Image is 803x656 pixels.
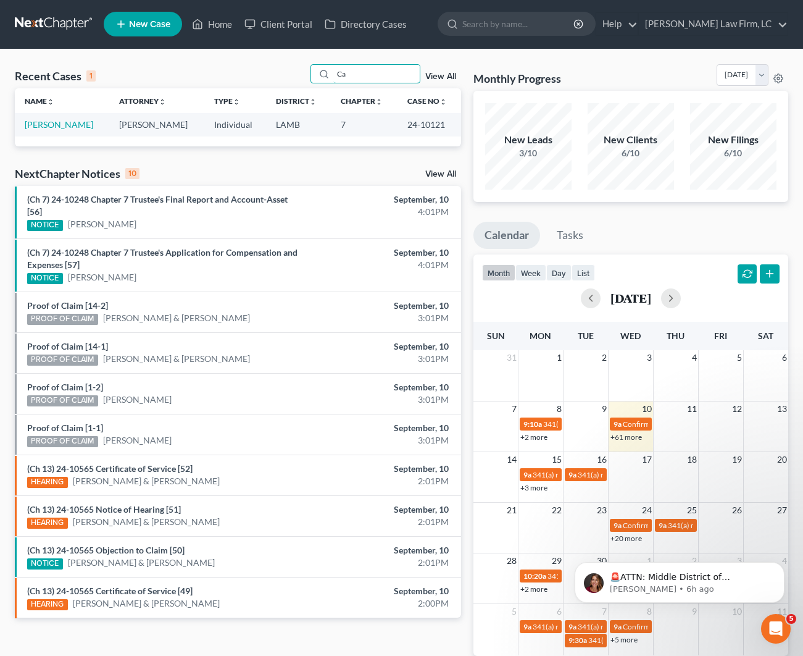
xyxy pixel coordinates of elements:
[578,622,697,631] span: 341(a) meeting for [PERSON_NAME]
[316,557,448,569] div: 2:01PM
[266,113,331,136] td: LAMB
[186,13,238,35] a: Home
[555,402,563,416] span: 8
[425,170,456,179] a: View All
[341,96,383,106] a: Chapterunfold_more
[686,402,698,416] span: 11
[25,96,54,106] a: Nameunfold_more
[119,96,166,106] a: Attorneyunfold_more
[316,422,448,434] div: September, 10
[316,381,448,393] div: September, 10
[568,636,587,645] span: 9:30a
[25,119,93,130] a: [PERSON_NAME]
[610,292,651,305] h2: [DATE]
[473,71,561,86] h3: Monthly Progress
[485,133,572,147] div: New Leads
[316,246,448,259] div: September, 10
[204,113,267,136] td: Individual
[316,312,448,324] div: 3:01PM
[331,113,397,136] td: 7
[316,503,448,516] div: September, 10
[588,147,674,159] div: 6/10
[375,98,383,106] i: unfold_more
[27,382,103,392] a: Proof of Claim [1-2]
[533,470,652,479] span: 341(a) meeting for [PERSON_NAME]
[103,434,172,447] a: [PERSON_NAME]
[523,470,531,479] span: 9a
[520,432,547,442] a: +2 more
[761,614,791,644] iframe: Intercom live chat
[15,166,139,181] div: NextChapter Notices
[620,330,641,341] span: Wed
[515,264,546,281] button: week
[786,614,796,624] span: 5
[572,264,595,281] button: list
[27,558,63,570] div: NOTICE
[73,597,220,610] a: [PERSON_NAME] & [PERSON_NAME]
[318,13,413,35] a: Directory Cases
[27,247,297,270] a: (Ch 7) 24-10248 Chapter 7 Trustee's Application for Compensation and Expenses [57]
[316,206,448,218] div: 4:01PM
[520,483,547,492] a: +3 more
[103,393,172,406] a: [PERSON_NAME]
[659,521,667,530] span: 9a
[506,503,518,518] span: 21
[506,553,518,568] span: 28
[646,350,653,365] span: 3
[736,350,743,365] span: 5
[27,300,108,311] a: Proof of Claim [14-2]
[776,503,788,518] span: 27
[596,452,608,467] span: 16
[610,635,638,644] a: +5 more
[27,463,193,474] a: (Ch 13) 24-10565 Certificate of Service [52]
[482,264,515,281] button: month
[776,402,788,416] span: 13
[316,393,448,406] div: 3:01PM
[27,436,98,447] div: PROOF OF CLAIM
[543,419,662,429] span: 341(a) meeting for [PERSON_NAME]
[316,340,448,353] div: September, 10
[533,622,652,631] span: 341(a) meeting for [PERSON_NAME]
[316,585,448,597] div: September, 10
[690,147,776,159] div: 6/10
[316,259,448,271] div: 4:01PM
[316,516,448,528] div: 2:01PM
[667,330,684,341] span: Thu
[276,96,317,106] a: Districtunfold_more
[551,503,563,518] span: 22
[588,133,674,147] div: New Clients
[68,271,136,284] a: [PERSON_NAME]
[610,432,642,442] a: +61 more
[523,419,542,429] span: 9:10a
[316,300,448,312] div: September, 10
[731,452,743,467] span: 19
[506,350,518,365] span: 31
[27,220,63,231] div: NOTICE
[781,350,788,365] span: 6
[316,597,448,610] div: 2:00PM
[520,584,547,594] a: +2 more
[73,475,220,487] a: [PERSON_NAME] & [PERSON_NAME]
[27,314,98,325] div: PROOF OF CLAIM
[333,65,420,83] input: Search by name...
[103,312,250,324] a: [PERSON_NAME] & [PERSON_NAME]
[714,330,727,341] span: Fri
[27,518,68,529] div: HEARING
[547,571,667,581] span: 341(a) meeting for [PERSON_NAME]
[27,194,288,217] a: (Ch 7) 24-10248 Chapter 7 Trustee's Final Report and Account-Asset [56]
[425,72,456,81] a: View All
[691,350,698,365] span: 4
[27,341,108,351] a: Proof of Claim [14-1]
[407,96,447,106] a: Case Nounfold_more
[523,622,531,631] span: 9a
[523,571,546,581] span: 10:20a
[316,544,448,557] div: September, 10
[641,402,653,416] span: 10
[68,557,215,569] a: [PERSON_NAME] & [PERSON_NAME]
[510,604,518,619] span: 5
[614,622,622,631] span: 9a
[555,350,563,365] span: 1
[487,330,505,341] span: Sun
